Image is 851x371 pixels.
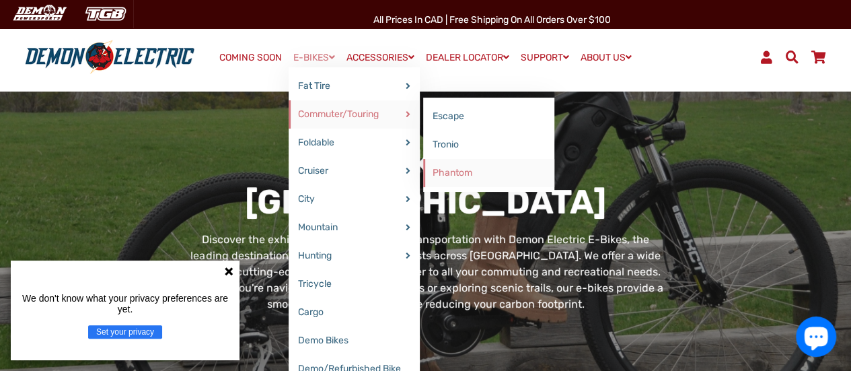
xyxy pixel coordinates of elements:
[16,293,234,314] p: We don't know what your privacy preferences are yet.
[7,3,71,25] img: Demon Electric
[88,325,162,339] button: Set your privacy
[20,40,199,75] img: Demon Electric logo
[289,129,420,157] a: Foldable
[289,213,420,242] a: Mountain
[423,159,554,187] a: Phantom
[289,298,420,327] a: Cargo
[516,48,574,67] a: SUPPORT
[423,131,554,159] a: Tronio
[342,48,419,67] a: ACCESSORIES
[289,100,420,129] a: Commuter/Touring
[421,48,514,67] a: DEALER LOCATOR
[373,14,611,26] span: All Prices in CAD | Free shipping on all orders over $100
[184,141,667,222] h1: E-Bikes in [GEOGRAPHIC_DATA]
[423,102,554,131] a: Escape
[289,72,420,100] a: Fat Tire
[289,48,340,67] a: E-BIKES
[289,270,420,298] a: Tricycle
[792,316,840,360] inbox-online-store-chat: Shopify online store chat
[289,157,420,185] a: Cruiser
[289,327,420,355] a: Demo Bikes
[188,233,663,310] span: Discover the exhilaration of eco-friendly transportation with Demon Electric E-Bikes, the leading...
[215,48,287,67] a: COMING SOON
[576,48,636,67] a: ABOUT US
[289,242,420,270] a: Hunting
[289,185,420,213] a: City
[78,3,133,25] img: TGB Canada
